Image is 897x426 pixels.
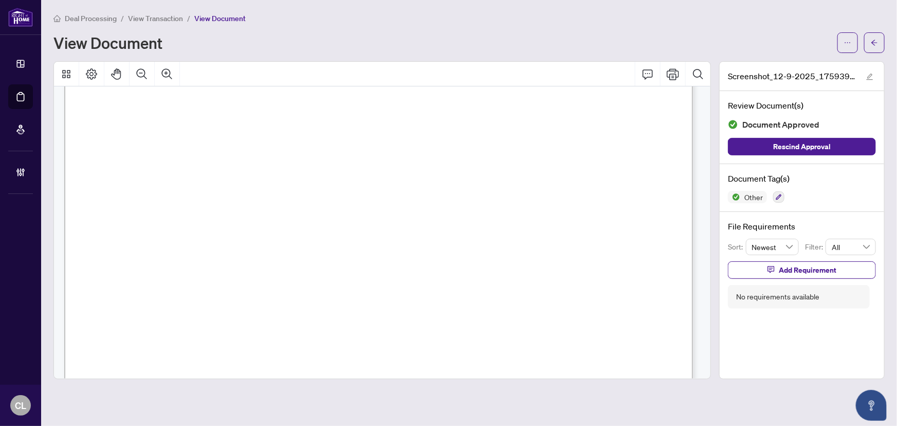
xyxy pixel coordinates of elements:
[728,261,876,279] button: Add Requirement
[736,291,819,303] div: No requirements available
[53,15,61,22] span: home
[866,73,873,80] span: edit
[752,239,793,255] span: Newest
[728,119,738,130] img: Document Status
[728,172,876,185] h4: Document Tag(s)
[773,138,831,155] span: Rescind Approval
[728,191,740,203] img: Status Icon
[65,14,117,23] span: Deal Processing
[832,239,870,255] span: All
[187,12,190,24] li: /
[728,220,876,233] h4: File Requirements
[15,398,26,413] span: CL
[844,39,851,46] span: ellipsis
[121,12,124,24] li: /
[740,193,767,201] span: Other
[194,14,246,23] span: View Document
[728,138,876,155] button: Rescind Approval
[742,118,819,132] span: Document Approved
[805,241,826,253] p: Filter:
[856,390,887,421] button: Open asap
[53,34,162,51] h1: View Document
[128,14,183,23] span: View Transaction
[728,241,746,253] p: Sort:
[728,99,876,112] h4: Review Document(s)
[779,262,836,278] span: Add Requirement
[8,8,33,27] img: logo
[728,70,856,82] span: Screenshot_12-9-2025_175939_wwwappmybizaccountgovonca.jpeg
[871,39,878,46] span: arrow-left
